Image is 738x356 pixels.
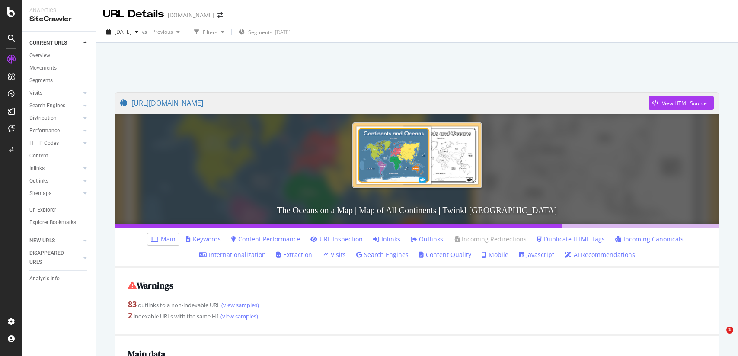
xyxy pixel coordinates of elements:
[142,28,149,35] span: vs
[29,151,48,160] div: Content
[310,235,363,244] a: URL Inspection
[537,235,605,244] a: Duplicate HTML Tags
[149,25,183,39] button: Previous
[275,29,291,36] div: [DATE]
[29,236,81,245] a: NEW URLS
[103,7,164,22] div: URL Details
[29,64,57,73] div: Movements
[411,235,443,244] a: Outlinks
[128,299,137,309] strong: 83
[128,299,706,310] div: outlinks to a non-indexable URL
[482,250,508,259] a: Mobile
[662,99,707,107] div: View HTML Source
[149,28,173,35] span: Previous
[29,126,81,135] a: Performance
[128,310,706,321] div: indexable URLs with the same H1
[419,250,471,259] a: Content Quality
[29,38,81,48] a: CURRENT URLS
[29,189,81,198] a: Sitemaps
[29,76,89,85] a: Segments
[29,101,81,110] a: Search Engines
[29,218,89,227] a: Explorer Bookmarks
[29,189,51,198] div: Sitemaps
[168,11,214,19] div: [DOMAIN_NAME]
[29,7,89,14] div: Analytics
[29,205,89,215] a: Url Explorer
[220,301,259,309] a: (view samples)
[219,312,258,320] a: (view samples)
[115,28,131,35] span: 2025 Aug. 29th
[128,310,132,321] strong: 2
[231,235,300,244] a: Content Performance
[186,235,221,244] a: Keywords
[29,176,81,186] a: Outlinks
[29,101,65,110] div: Search Engines
[29,139,81,148] a: HTTP Codes
[29,139,59,148] div: HTTP Codes
[29,205,56,215] div: Url Explorer
[120,92,649,114] a: [URL][DOMAIN_NAME]
[29,249,81,267] a: DISAPPEARED URLS
[29,274,89,283] a: Analysis Info
[726,327,733,334] span: 1
[356,250,409,259] a: Search Engines
[29,236,55,245] div: NEW URLS
[29,89,42,98] div: Visits
[29,164,45,173] div: Inlinks
[235,25,294,39] button: Segments[DATE]
[565,250,635,259] a: AI Recommendations
[29,38,67,48] div: CURRENT URLS
[29,218,76,227] div: Explorer Bookmarks
[519,250,554,259] a: Javascript
[103,25,142,39] button: [DATE]
[217,12,223,18] div: arrow-right-arrow-left
[151,235,176,244] a: Main
[128,281,706,290] h2: Warnings
[454,235,527,244] a: Incoming Redirections
[203,29,217,36] div: Filters
[29,151,89,160] a: Content
[29,14,89,24] div: SiteCrawler
[29,274,60,283] div: Analysis Info
[29,51,89,60] a: Overview
[29,164,81,173] a: Inlinks
[29,51,50,60] div: Overview
[29,249,73,267] div: DISAPPEARED URLS
[29,176,48,186] div: Outlinks
[248,29,272,36] span: Segments
[115,197,719,224] h3: The Oceans on a Map | Map of All Continents | Twinkl [GEOGRAPHIC_DATA]
[199,250,266,259] a: Internationalization
[29,114,81,123] a: Distribution
[323,250,346,259] a: Visits
[649,96,714,110] button: View HTML Source
[709,327,729,347] iframe: Intercom live chat
[191,25,228,39] button: Filters
[29,76,53,85] div: Segments
[276,250,312,259] a: Extraction
[373,235,400,244] a: Inlinks
[29,114,57,123] div: Distribution
[29,126,60,135] div: Performance
[615,235,684,244] a: Incoming Canonicals
[29,64,89,73] a: Movements
[29,89,81,98] a: Visits
[352,122,482,188] img: The Oceans on a Map | Map of All Continents | Twinkl USA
